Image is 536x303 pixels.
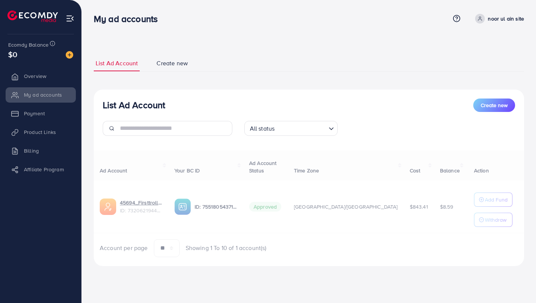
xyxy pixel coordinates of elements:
[481,101,508,109] span: Create new
[244,121,338,136] div: Search for option
[248,123,276,134] span: All status
[277,122,325,134] input: Search for option
[157,59,188,68] span: Create new
[103,100,165,110] h3: List Ad Account
[473,99,515,112] button: Create new
[66,51,73,59] img: image
[96,59,138,68] span: List Ad Account
[66,14,74,23] img: menu
[94,13,164,24] h3: My ad accounts
[8,41,49,49] span: Ecomdy Balance
[472,14,524,24] a: noor ul ain site
[7,10,58,22] img: logo
[488,14,524,23] p: noor ul ain site
[8,49,17,60] span: $0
